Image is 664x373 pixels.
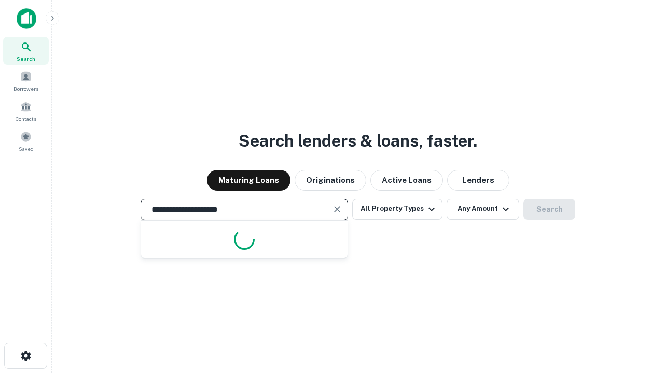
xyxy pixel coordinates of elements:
[17,8,36,29] img: capitalize-icon.png
[19,145,34,153] span: Saved
[17,54,35,63] span: Search
[3,67,49,95] a: Borrowers
[239,128,477,153] h3: Search lenders & loans, faster.
[207,170,290,191] button: Maturing Loans
[3,37,49,65] a: Search
[3,97,49,125] a: Contacts
[370,170,443,191] button: Active Loans
[3,127,49,155] a: Saved
[16,114,36,123] span: Contacts
[447,170,509,191] button: Lenders
[330,202,344,217] button: Clear
[13,84,38,93] span: Borrowers
[447,199,519,220] button: Any Amount
[612,290,664,340] iframe: Chat Widget
[352,199,442,220] button: All Property Types
[295,170,366,191] button: Originations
